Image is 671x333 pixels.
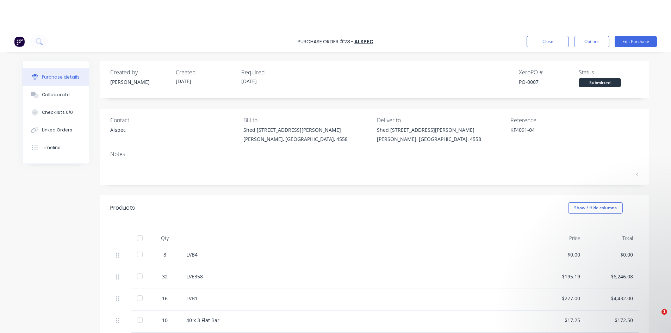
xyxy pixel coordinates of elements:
[661,309,667,315] span: 1
[586,231,639,245] div: Total
[23,104,89,121] button: Checklists 0/0
[527,36,569,47] button: Close
[377,135,481,143] div: [PERSON_NAME], [GEOGRAPHIC_DATA], 4558
[23,139,89,156] button: Timeline
[23,86,89,104] button: Collaborate
[14,36,25,47] img: Factory
[539,251,580,258] div: $0.00
[243,126,348,134] div: Shed [STREET_ADDRESS][PERSON_NAME]
[519,68,579,76] div: Xero PO #
[243,116,372,124] div: Bill to
[155,273,175,280] div: 32
[615,36,657,47] button: Edit Purchase
[510,126,598,142] textarea: KF4091-04
[23,121,89,139] button: Linked Orders
[176,68,236,76] div: Created
[243,135,348,143] div: [PERSON_NAME], [GEOGRAPHIC_DATA], 4558
[110,68,170,76] div: Created by
[186,251,527,258] div: LVB4
[110,150,639,158] div: Notes
[186,295,527,302] div: LVB1
[241,68,301,76] div: Required
[42,127,72,133] div: Linked Orders
[23,68,89,86] button: Purchase details
[155,295,175,302] div: 16
[186,273,527,280] div: LVE358
[42,144,61,151] div: Timeline
[519,78,579,86] div: PO-0007
[579,68,639,76] div: Status
[539,316,580,324] div: $17.25
[591,316,633,324] div: $172.50
[533,231,586,245] div: Price
[110,78,170,86] div: [PERSON_NAME]
[42,109,73,116] div: Checklists 0/0
[42,74,80,80] div: Purchase details
[574,36,609,47] button: Options
[377,116,505,124] div: Deliver to
[298,38,354,45] div: Purchase Order #23 -
[186,316,527,324] div: 40 x 3 Flat Bar
[155,251,175,258] div: 8
[579,78,621,87] div: Submitted
[110,116,238,124] div: Contact
[149,231,181,245] div: Qty
[155,316,175,324] div: 10
[110,204,135,212] div: Products
[110,126,126,134] div: Alspec
[647,309,664,326] iframe: Intercom live chat
[354,38,373,45] a: ALSPEC
[510,116,639,124] div: Reference
[591,251,633,258] div: $0.00
[377,126,481,134] div: Shed [STREET_ADDRESS][PERSON_NAME]
[568,202,623,214] button: Show / Hide columns
[42,92,70,98] div: Collaborate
